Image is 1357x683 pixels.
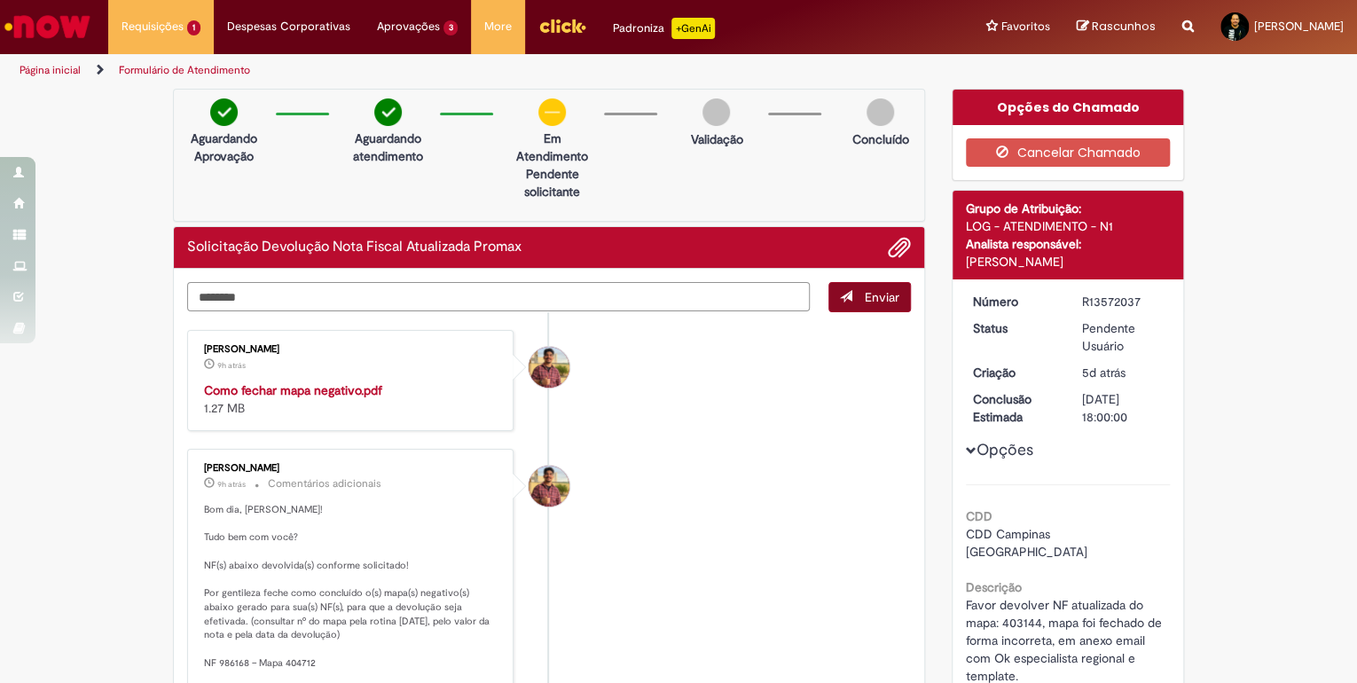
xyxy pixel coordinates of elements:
[690,130,742,148] p: Validação
[671,18,715,39] p: +GenAi
[1081,365,1125,381] span: 5d atrás
[204,463,499,474] div: [PERSON_NAME]
[210,98,238,126] img: check-circle-green.png
[966,526,1087,560] span: CDD Campinas [GEOGRAPHIC_DATA]
[217,360,246,371] span: 9h atrás
[204,381,499,417] div: 1.27 MB
[613,18,715,39] div: Padroniza
[966,138,1171,167] button: Cancelar Chamado
[1077,19,1156,35] a: Rascunhos
[966,235,1171,253] div: Analista responsável:
[966,253,1171,271] div: [PERSON_NAME]
[217,479,246,490] time: 30/09/2025 08:59:57
[2,9,93,44] img: ServiceNow
[204,382,382,398] a: Como fechar mapa negativo.pdf
[865,289,899,305] span: Enviar
[529,347,569,388] div: Vitor Jeremias Da Silva
[1081,293,1164,310] div: R13572037
[966,217,1171,235] div: LOG - ATENDIMENTO - N1
[509,130,595,165] p: Em Atendimento
[1081,319,1164,355] div: Pendente Usuário
[1081,364,1164,381] div: 26/09/2025 17:30:18
[119,63,250,77] a: Formulário de Atendimento
[227,18,350,35] span: Despesas Corporativas
[13,54,891,87] ul: Trilhas de página
[187,239,522,255] h2: Solicitação Devolução Nota Fiscal Atualizada Promax Histórico de tíquete
[867,98,894,126] img: img-circle-grey.png
[122,18,184,35] span: Requisições
[828,282,911,312] button: Enviar
[187,282,810,312] textarea: Digite sua mensagem aqui...
[443,20,459,35] span: 3
[484,18,512,35] span: More
[1081,390,1164,426] div: [DATE] 18:00:00
[268,476,381,491] small: Comentários adicionais
[20,63,81,77] a: Página inicial
[966,200,1171,217] div: Grupo de Atribuição:
[374,98,402,126] img: check-circle-green.png
[960,293,1069,310] dt: Número
[529,466,569,506] div: Vitor Jeremias Da Silva
[966,579,1022,595] b: Descrição
[538,12,586,39] img: click_logo_yellow_360x200.png
[888,236,911,259] button: Adicionar anexos
[953,90,1184,125] div: Opções do Chamado
[960,319,1069,337] dt: Status
[345,130,431,165] p: Aguardando atendimento
[852,130,909,148] p: Concluído
[181,130,267,165] p: Aguardando Aprovação
[217,479,246,490] span: 9h atrás
[377,18,440,35] span: Aprovações
[966,508,992,524] b: CDD
[204,344,499,355] div: [PERSON_NAME]
[1001,18,1050,35] span: Favoritos
[960,364,1069,381] dt: Criação
[509,165,595,200] p: Pendente solicitante
[217,360,246,371] time: 30/09/2025 09:00:09
[187,20,200,35] span: 1
[1081,365,1125,381] time: 26/09/2025 17:30:18
[538,98,566,126] img: circle-minus.png
[1254,19,1344,34] span: [PERSON_NAME]
[702,98,730,126] img: img-circle-grey.png
[960,390,1069,426] dt: Conclusão Estimada
[1092,18,1156,35] span: Rascunhos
